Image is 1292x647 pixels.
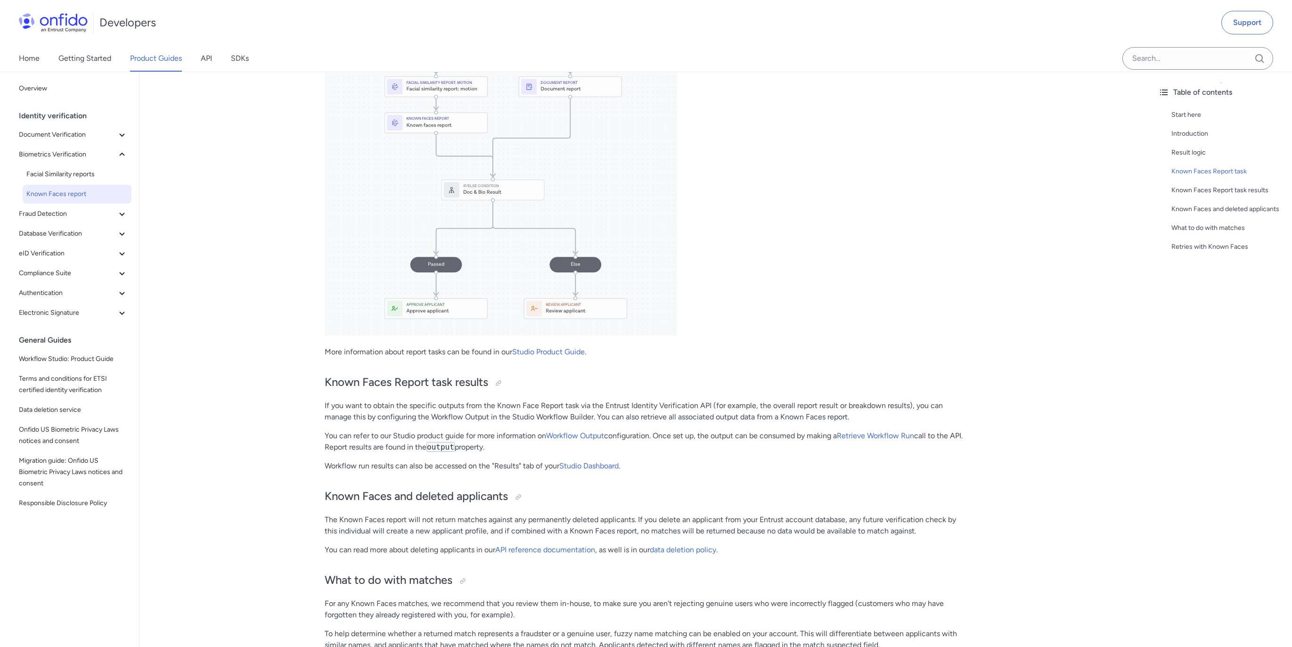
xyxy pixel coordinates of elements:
a: Known Faces Report task [1171,166,1284,177]
p: You can read more about deleting applicants in our , as well is in our . [325,544,965,556]
a: Product Guides [130,45,182,72]
span: Workflow Studio: Product Guide [19,353,128,365]
div: Table of contents [1158,87,1284,98]
span: Document Verification [19,129,116,140]
div: Identity verification [19,106,135,125]
div: General Guides [19,331,135,350]
span: Biometrics Verification [19,149,116,160]
span: Compliance Suite [19,268,116,279]
span: Migration guide: Onfido US Biometric Privacy Laws notices and consent [19,455,128,489]
button: Fraud Detection [15,205,131,223]
a: API reference documentation [495,545,595,554]
a: Overview [15,79,131,98]
span: Overview [19,83,128,94]
span: Responsible Disclosure Policy [19,498,128,509]
a: Workflow Studio: Product Guide [15,350,131,369]
a: Introduction [1171,128,1284,139]
button: eID Verification [15,244,131,263]
img: Onfido Logo [19,13,88,32]
span: Terms and conditions for ETSI certified identity verification [19,373,128,396]
a: Responsible Disclosure Policy [15,494,131,513]
h2: Known Faces Report task results [325,375,965,391]
span: eID Verification [19,248,116,259]
span: Authentication [19,287,116,299]
a: Home [19,45,40,72]
span: Known Faces report [26,188,128,200]
span: Fraud Detection [19,208,116,220]
a: Retrieve Workflow Run [837,431,914,440]
a: Start here [1171,109,1284,121]
a: Studio Dashboard [559,461,619,470]
a: Getting Started [58,45,111,72]
p: The Known Faces report will not return matches against any permanently deleted applicants. If you... [325,514,965,537]
span: Onfido US Biometric Privacy Laws notices and consent [19,424,128,447]
a: Workflow Output [546,431,604,440]
h2: Known Faces and deleted applicants [325,489,965,505]
a: What to do with matches [1171,222,1284,234]
code: output [426,442,455,452]
span: Facial Similarity reports [26,169,128,180]
a: Known Faces report [23,185,131,204]
a: Result logic [1171,147,1284,158]
span: Electronic Signature [19,307,116,319]
h2: What to do with matches [325,573,965,589]
button: Compliance Suite [15,264,131,283]
p: More information about report tasks can be found in our . [325,346,965,358]
a: Known Faces Report task results [1171,185,1284,196]
a: Retries with Known Faces [1171,241,1284,253]
a: SDKs [231,45,249,72]
p: For any Known Faces matches, we recommend that you review them in-house, to make sure you aren't ... [325,598,965,621]
span: Database Verification [19,228,116,239]
a: Data deletion service [15,401,131,419]
span: Data deletion service [19,404,128,416]
button: Biometrics Verification [15,145,131,164]
a: Terms and conditions for ETSI certified identity verification [15,369,131,400]
a: API [201,45,212,72]
button: Database Verification [15,224,131,243]
button: Electronic Signature [15,303,131,322]
p: You can refer to our Studio product guide for more information on configuration. Once set up, the... [325,430,965,453]
a: Support [1221,11,1273,34]
a: Known Faces and deleted applicants [1171,204,1284,215]
a: Studio Product Guide [512,347,585,356]
button: Authentication [15,284,131,303]
input: Onfido search input field [1122,47,1273,70]
h1: Developers [99,15,156,30]
a: Migration guide: Onfido US Biometric Privacy Laws notices and consent [15,451,131,493]
a: data deletion policy [650,545,716,554]
p: If you want to obtain the specific outputs from the Known Face Report task via the Entrust Identi... [325,400,965,423]
a: Onfido US Biometric Privacy Laws notices and consent [15,420,131,450]
p: Workflow run results can also be accessed on the "Results" tab of your . [325,460,965,472]
button: Document Verification [15,125,131,144]
a: Facial Similarity reports [23,165,131,184]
